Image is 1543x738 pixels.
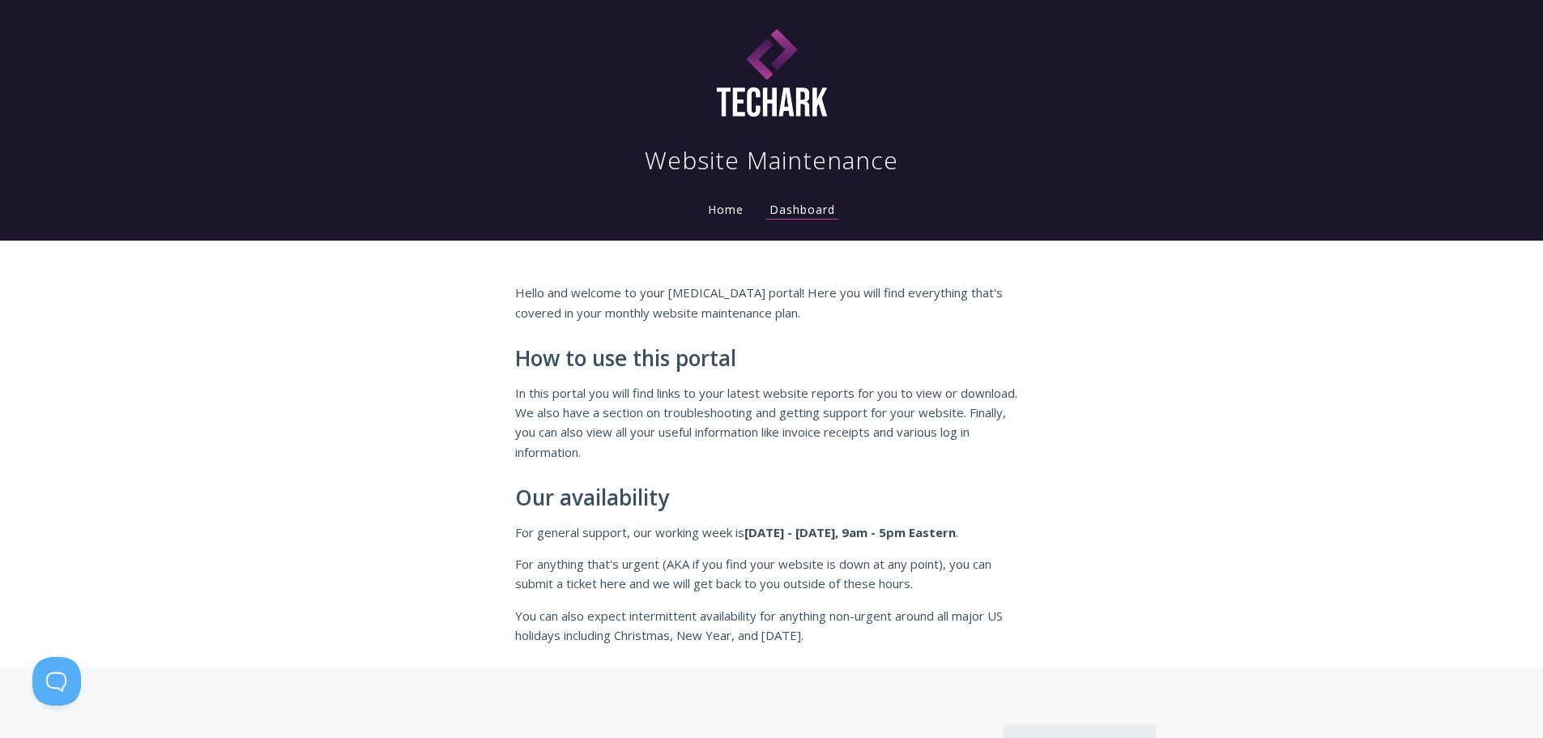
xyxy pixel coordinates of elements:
[645,144,898,177] h1: Website Maintenance
[705,202,747,217] a: Home
[515,523,1029,542] p: For general support, our working week is .
[515,347,1029,371] h2: How to use this portal
[32,657,81,706] iframe: Toggle Customer Support
[766,202,838,220] a: Dashboard
[515,283,1029,322] p: Hello and welcome to your [MEDICAL_DATA] portal! Here you will find everything that's covered in ...
[515,606,1029,646] p: You can also expect intermittent availability for anything non-urgent around all major US holiday...
[515,383,1029,463] p: In this portal you will find links to your latest website reports for you to view or download. We...
[744,524,956,540] strong: [DATE] - [DATE], 9am - 5pm Eastern
[515,486,1029,510] h2: Our availability
[515,554,1029,594] p: For anything that's urgent (AKA if you find your website is down at any point), you can submit a ...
